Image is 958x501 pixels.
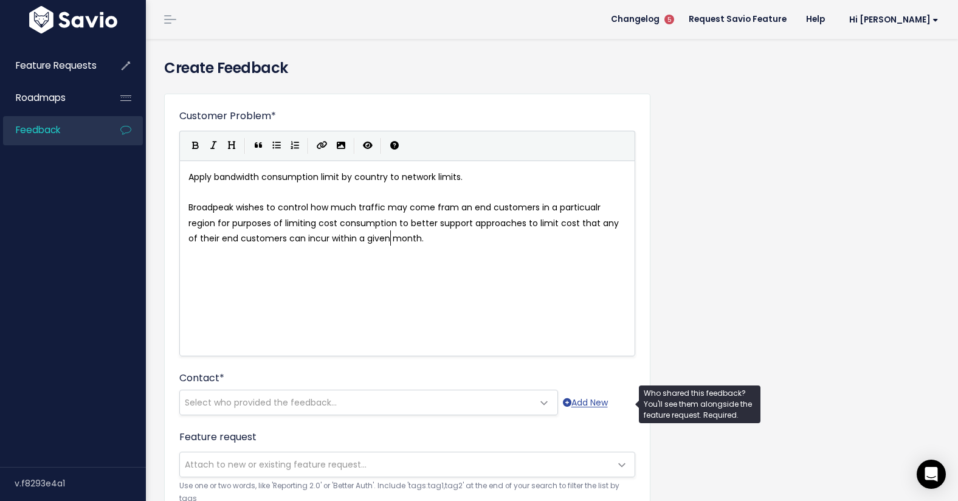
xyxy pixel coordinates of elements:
label: Customer Problem [179,109,276,123]
div: v.f8293e4a1 [15,468,146,499]
button: Quote [249,137,267,155]
img: logo-white.9d6f32f41409.svg [26,6,120,33]
button: Generic List [267,137,286,155]
i: | [244,138,246,153]
span: Select who provided the feedback... [185,396,337,409]
span: Roadmaps [16,91,66,104]
span: Hi [PERSON_NAME] [849,15,939,24]
a: Help [796,10,835,29]
i: | [354,138,355,153]
button: Markdown Guide [385,137,404,155]
label: Feature request [179,430,257,444]
button: Bold [186,137,204,155]
a: Feature Requests [3,52,101,80]
button: Italic [204,137,222,155]
div: Open Intercom Messenger [917,460,946,489]
span: Attach to new or existing feature request... [185,458,367,471]
a: Feedback [3,116,101,144]
span: Broadpeak wishes to control how much traffic may come fram an end customers in a particualr regio... [188,201,621,244]
div: Who shared this feedback? You'll see them alongside the feature request. Required. [639,385,760,423]
span: Feature Requests [16,59,97,72]
span: 5 [664,15,674,24]
button: Toggle Preview [359,137,377,155]
a: Add New [563,395,608,410]
button: Create Link [312,137,332,155]
button: Heading [222,137,241,155]
i: | [381,138,382,153]
span: Changelog [611,15,660,24]
label: Contact [179,371,224,385]
h4: Create Feedback [164,57,940,79]
a: Request Savio Feature [679,10,796,29]
button: Numbered List [286,137,304,155]
i: | [308,138,309,153]
a: Hi [PERSON_NAME] [835,10,948,29]
span: Feedback [16,123,60,136]
a: Roadmaps [3,84,101,112]
span: Apply bandwidth consumption limit by country to network limits. [188,171,463,183]
button: Import an image [332,137,350,155]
